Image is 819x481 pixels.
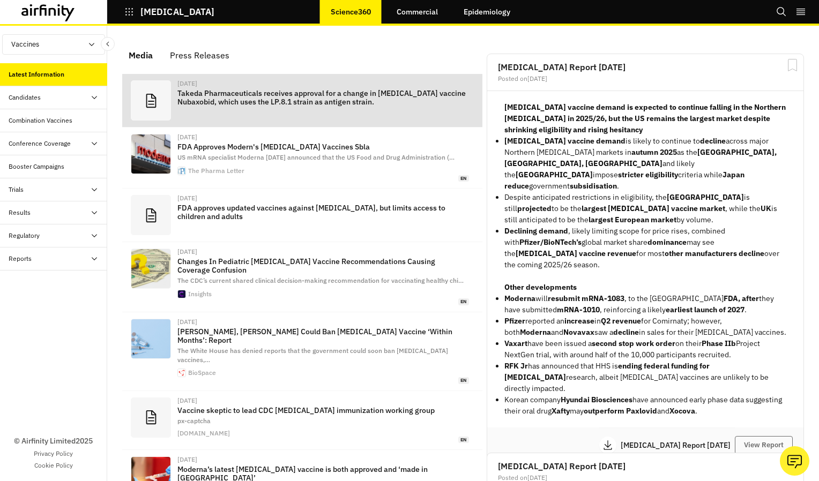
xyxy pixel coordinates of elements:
[557,305,600,314] strong: mRNA-1010
[563,327,594,337] strong: Novavax
[177,417,211,425] span: px-captcha
[570,181,617,191] strong: subsidisation
[631,147,677,157] strong: autumn 2025
[504,293,786,315] p: will , to the [GEOGRAPHIC_DATA] they have submitted , reinforcing a likely .
[504,136,786,192] li: is likely to continue to across major Northern [MEDICAL_DATA] markets in as the and likely the im...
[177,89,469,106] p: Takeda Pharmaceuticals receives approval for a change in [MEDICAL_DATA] vaccine Nubaxobid, which ...
[9,70,64,79] div: Latest Information
[140,7,214,17] p: [MEDICAL_DATA]
[700,136,726,146] strong: decline
[498,63,793,71] h2: [MEDICAL_DATA] Report [DATE]
[177,430,230,437] div: [DOMAIN_NAME]
[702,339,736,348] strong: Phase IIb
[101,37,115,51] button: Close Sidebar
[516,170,593,179] strong: [GEOGRAPHIC_DATA]
[124,3,214,21] button: [MEDICAL_DATA]
[498,76,793,82] div: Posted on [DATE]
[177,257,469,274] p: Changes In Pediatric [MEDICAL_DATA] Vaccine Recommendations Causing Coverage Confusion
[735,436,793,454] button: View Report
[177,195,469,201] div: [DATE]
[504,315,786,338] p: reported an in for Comirnaty; however, both and saw a in sales for their [MEDICAL_DATA] vaccines.
[122,312,482,391] a: [DATE][PERSON_NAME], [PERSON_NAME] Could Ban [MEDICAL_DATA] Vaccine ‘Within Months’: ReportThe Wh...
[552,406,570,416] strong: Xafty
[584,406,657,416] strong: outperform Paxlovid
[504,226,786,270] p: , likely limiting scope for price rises, combined with global market share may see the for most o...
[458,298,469,305] span: en
[517,204,552,213] strong: projected
[564,316,594,326] strong: increase
[178,290,185,298] img: favicon-insights.ico
[177,327,469,344] p: [PERSON_NAME], [PERSON_NAME] Could Ban [MEDICAL_DATA] Vaccine ‘Within Months’: Report
[724,294,759,303] strong: FDA, after
[122,74,482,127] a: [DATE]Takeda Pharmaceuticals receives approval for a change in [MEDICAL_DATA] vaccine Nubaxobid, ...
[504,282,577,292] strong: Other developments
[177,319,469,325] div: [DATE]
[177,249,469,255] div: [DATE]
[582,204,725,213] strong: largest [MEDICAL_DATA] vaccine market
[9,185,24,194] div: Trials
[516,249,636,258] strong: [MEDICAL_DATA] vaccine revenue
[520,327,551,337] strong: Moderna
[504,136,626,146] strong: [MEDICAL_DATA] vaccine demand
[34,461,73,470] a: Cookie Policy
[685,249,764,258] strong: manufacturers decline
[613,327,639,337] strong: decline
[665,249,683,258] strong: other
[780,446,809,476] button: Ask our analysts
[9,93,41,102] div: Candidates
[561,395,632,404] strong: Hyundai Biosciences
[548,294,624,303] strong: resubmit mRNA-1083
[498,475,793,481] div: Posted on [DATE]
[9,162,64,171] div: Booster Campaigns
[601,316,641,326] strong: Q2 revenue
[647,237,687,247] strong: dominance
[9,116,72,125] div: Combination Vaccines
[177,397,469,404] div: [DATE]
[177,153,455,161] span: US mRNA specialist Moderna [DATE] announced that the US Food and Drug Administration ( …
[519,237,582,247] strong: Pfizer/BioNTech’s
[504,394,786,417] p: Korean company have announced early phase data suggesting their oral drug may and .
[177,276,464,284] span: The CDC’s current shared clinical decision-making recommendation for vaccinating healthy chi …
[458,437,469,444] span: en
[776,3,787,21] button: Search
[177,347,448,364] span: The White House has denied reports that the government could soon ban [MEDICAL_DATA] vaccines, …
[131,134,170,174] img: b40fc6d0-7536-11ed-a3fb-c3ecfd4d7d74-moderna-logo-large.jpg
[122,127,482,189] a: [DATE]FDA Approves Modern's [MEDICAL_DATA] Vaccines SblaUS mRNA specialist Moderna [DATE] announc...
[504,294,535,303] strong: Moderna
[177,80,469,87] div: [DATE]
[122,391,482,450] a: [DATE]Vaccine skeptic to lead CDC [MEDICAL_DATA] immunization working grouppx-captcha[DOMAIN_NAME]en
[177,204,469,221] p: FDA approves updated vaccines against [MEDICAL_DATA], but limits access to children and adults
[188,168,244,174] div: The Pharma Letter
[178,369,185,377] img: apple-touch-icon.png
[667,192,744,202] strong: [GEOGRAPHIC_DATA]
[504,361,528,371] strong: RFK Jr
[178,167,185,175] img: faviconV2
[666,305,744,314] strong: earliest launch of 2027
[170,47,229,63] div: Press Releases
[504,339,527,348] strong: Vaxart
[331,7,371,16] p: Science360
[786,58,799,72] svg: Bookmark Report
[504,338,786,360] p: have been issued a on their Project NextGen trial, with around half of the 10,000 participants re...
[129,47,153,63] div: Media
[458,377,469,384] span: en
[122,189,482,242] a: [DATE]FDA approves updated vaccines against [MEDICAL_DATA], but limits access to children and adults
[14,435,93,447] p: © Airfinity Limited 2025
[592,339,675,348] strong: second stop work order
[504,226,568,236] strong: Declining demand
[2,34,105,55] button: Vaccines
[669,406,695,416] strong: Xocova
[761,204,771,213] strong: UK
[504,192,786,226] p: Despite anticipated restrictions in eligibility, the is still to be the , while the is still anti...
[504,102,786,134] strong: [MEDICAL_DATA] vaccine demand is expected to continue falling in the Northern [MEDICAL_DATA] in 2...
[9,231,40,241] div: Regulatory
[177,134,469,140] div: [DATE]
[498,462,793,470] h2: [MEDICAL_DATA] Report [DATE]
[188,291,212,297] div: Insights
[131,249,170,288] img: ZBNQBIEIORCFDK5KRTELOOAEYU.jpg
[9,208,31,217] div: Results
[188,370,216,376] div: BioSpace
[618,170,678,179] strong: stricter eligibility
[504,360,786,394] p: has announced that HHS is research, albeit [MEDICAL_DATA] vaccines are unlikely to be directly im...
[458,175,469,182] span: en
